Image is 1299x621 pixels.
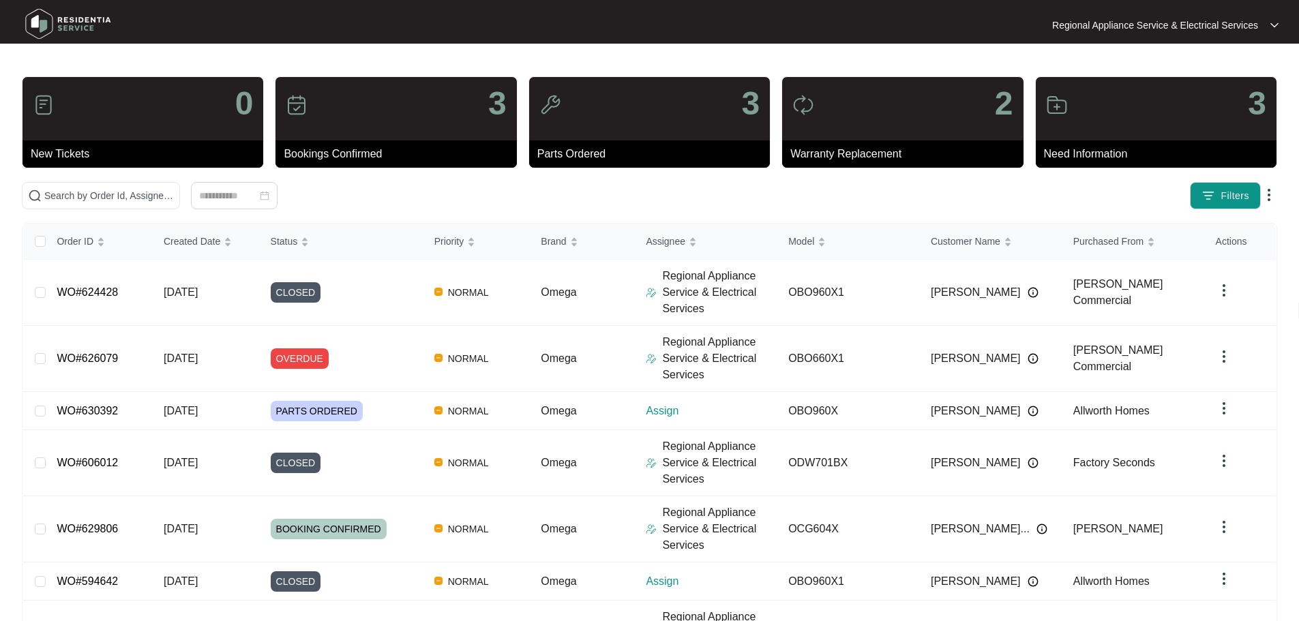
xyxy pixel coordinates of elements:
[662,438,777,487] p: Regional Appliance Service & Electrical Services
[1028,353,1039,364] img: Info icon
[931,284,1021,301] span: [PERSON_NAME]
[646,234,685,249] span: Assignee
[1216,282,1232,299] img: dropdown arrow
[920,224,1062,260] th: Customer Name
[1216,571,1232,587] img: dropdown arrow
[790,146,1023,162] p: Warranty Replacement
[164,405,198,416] span: [DATE]
[931,573,1021,590] span: [PERSON_NAME]
[443,573,494,590] span: NORMAL
[1201,189,1215,202] img: filter icon
[777,430,920,496] td: ODW701BX
[1261,187,1277,203] img: dropdown arrow
[777,224,920,260] th: Model
[1216,453,1232,469] img: dropdown arrow
[260,224,423,260] th: Status
[541,457,576,468] span: Omega
[164,352,198,364] span: [DATE]
[530,224,635,260] th: Brand
[1044,146,1276,162] p: Need Information
[1028,576,1039,587] img: Info icon
[488,87,507,120] p: 3
[1190,182,1261,209] button: filter iconFilters
[20,3,116,44] img: residentia service logo
[284,146,516,162] p: Bookings Confirmed
[1073,523,1163,534] span: [PERSON_NAME]
[164,457,198,468] span: [DATE]
[931,455,1021,471] span: [PERSON_NAME]
[434,406,443,414] img: Vercel Logo
[646,573,777,590] p: Assign
[46,224,153,260] th: Order ID
[931,350,1021,367] span: [PERSON_NAME]
[931,521,1030,537] span: [PERSON_NAME]...
[57,523,118,534] a: WO#629806
[31,146,263,162] p: New Tickets
[777,496,920,562] td: OCG604X
[646,457,657,468] img: Assigner Icon
[1028,457,1039,468] img: Info icon
[271,571,321,592] span: CLOSED
[1073,344,1163,372] span: [PERSON_NAME] Commercial
[164,575,198,587] span: [DATE]
[541,286,576,298] span: Omega
[271,401,363,421] span: PARTS ORDERED
[1216,348,1232,365] img: dropdown arrow
[434,577,443,585] img: Vercel Logo
[792,94,814,116] img: icon
[777,562,920,601] td: OBO960X1
[1270,22,1279,29] img: dropdown arrow
[443,350,494,367] span: NORMAL
[57,575,118,587] a: WO#594642
[1248,87,1266,120] p: 3
[153,224,260,260] th: Created Date
[1073,234,1144,249] span: Purchased From
[33,94,55,116] img: icon
[57,234,93,249] span: Order ID
[271,234,298,249] span: Status
[662,334,777,383] p: Regional Appliance Service & Electrical Services
[1216,519,1232,535] img: dropdown arrow
[271,519,387,539] span: BOOKING CONFIRMED
[44,188,174,203] input: Search by Order Id, Assignee Name, Customer Name, Brand and Model
[541,523,576,534] span: Omega
[443,403,494,419] span: NORMAL
[646,403,777,419] p: Assign
[271,453,321,473] span: CLOSED
[57,405,118,416] a: WO#630392
[541,405,576,416] span: Omega
[443,455,494,471] span: NORMAL
[662,504,777,554] p: Regional Appliance Service & Electrical Services
[28,189,42,202] img: search-icon
[541,575,576,587] span: Omega
[235,87,254,120] p: 0
[434,288,443,296] img: Vercel Logo
[777,326,920,392] td: OBO660X1
[646,287,657,298] img: Assigner Icon
[931,234,1000,249] span: Customer Name
[1062,224,1205,260] th: Purchased From
[1052,18,1258,32] p: Regional Appliance Service & Electrical Services
[539,94,561,116] img: icon
[541,234,566,249] span: Brand
[443,284,494,301] span: NORMAL
[635,224,777,260] th: Assignee
[1216,400,1232,416] img: dropdown arrow
[646,353,657,364] img: Assigner Icon
[1073,457,1155,468] span: Factory Seconds
[434,524,443,532] img: Vercel Logo
[1028,406,1039,416] img: Info icon
[1028,287,1039,298] img: Info icon
[286,94,308,116] img: icon
[57,457,118,468] a: WO#606012
[1046,94,1068,116] img: icon
[271,282,321,303] span: CLOSED
[1205,224,1276,260] th: Actions
[931,403,1021,419] span: [PERSON_NAME]
[443,521,494,537] span: NORMAL
[164,286,198,298] span: [DATE]
[1073,278,1163,306] span: [PERSON_NAME] Commercial
[434,458,443,466] img: Vercel Logo
[1221,189,1249,203] span: Filters
[646,524,657,534] img: Assigner Icon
